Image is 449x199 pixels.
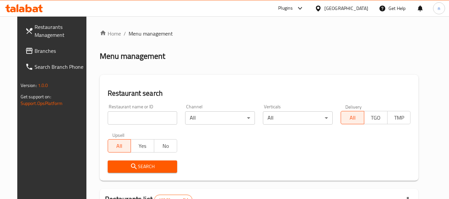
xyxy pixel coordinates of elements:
[345,104,362,109] label: Delivery
[38,81,48,90] span: 1.0.0
[21,92,51,101] span: Get support on:
[154,139,177,152] button: No
[100,51,165,61] h2: Menu management
[129,30,173,38] span: Menu management
[278,4,293,12] div: Plugins
[157,141,175,151] span: No
[21,81,37,90] span: Version:
[324,5,368,12] div: [GEOGRAPHIC_DATA]
[21,99,63,108] a: Support.OpsPlatform
[364,111,388,124] button: TGO
[108,111,177,125] input: Search for restaurant name or ID..
[124,30,126,38] li: /
[387,111,411,124] button: TMP
[35,23,87,39] span: Restaurants Management
[100,30,121,38] a: Home
[108,160,177,173] button: Search
[20,43,92,59] a: Branches
[390,113,408,123] span: TMP
[131,139,154,152] button: Yes
[20,59,92,75] a: Search Branch Phone
[100,30,419,38] nav: breadcrumb
[344,113,362,123] span: All
[341,111,364,124] button: All
[108,139,131,152] button: All
[111,141,129,151] span: All
[367,113,385,123] span: TGO
[438,5,440,12] span: n
[112,133,125,137] label: Upsell
[108,88,411,98] h2: Restaurant search
[263,111,333,125] div: All
[35,47,87,55] span: Branches
[185,111,255,125] div: All
[35,63,87,71] span: Search Branch Phone
[20,19,92,43] a: Restaurants Management
[134,141,152,151] span: Yes
[113,162,172,171] span: Search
